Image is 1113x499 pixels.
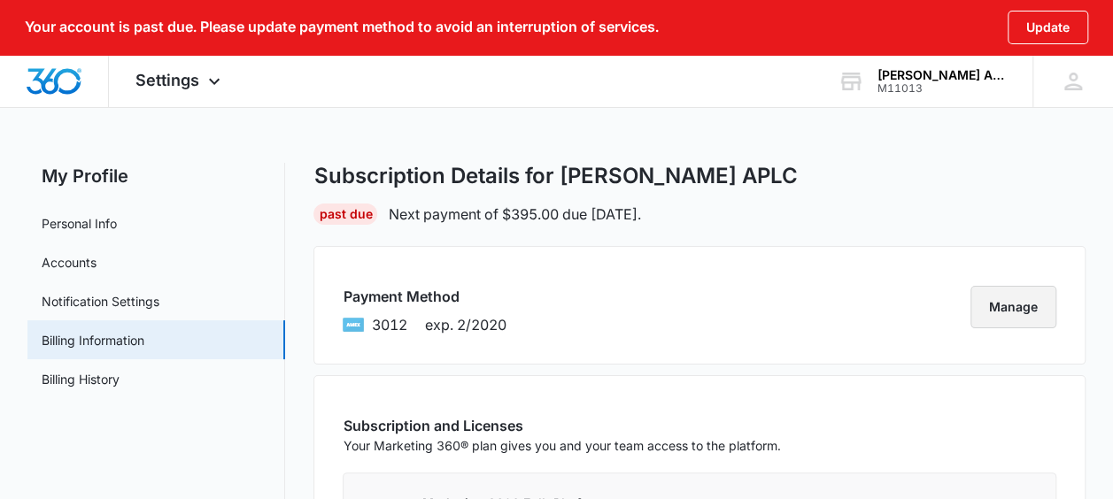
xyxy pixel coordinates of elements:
[424,314,506,335] span: exp. 2/2020
[970,286,1056,328] button: Manage
[42,292,159,311] a: Notification Settings
[42,331,144,349] a: Billing Information
[343,415,780,436] h3: Subscription and Licenses
[42,214,117,233] a: Personal Info
[27,163,285,189] h2: My Profile
[877,68,1007,82] div: account name
[388,203,640,225] p: Next payment of $395.00 due [DATE].
[313,163,797,189] h1: Subscription Details for [PERSON_NAME] APLC
[313,203,377,225] div: Past Due
[109,55,251,107] div: Settings
[371,314,406,335] span: brandLabels.amex ending with
[25,19,659,35] p: Your account is past due. Please update payment method to avoid an interruption of services.
[42,370,120,388] a: Billing History
[343,286,506,307] h3: Payment Method
[42,253,97,272] a: Accounts
[1008,11,1088,44] button: Update
[877,82,1007,95] div: account id
[343,436,780,455] p: Your Marketing 360® plan gives you and your team access to the platform.
[135,71,199,89] span: Settings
